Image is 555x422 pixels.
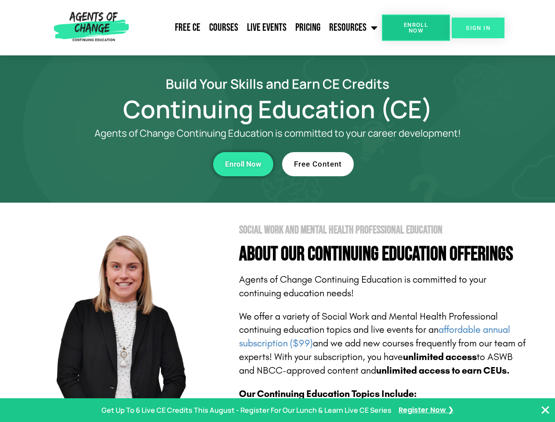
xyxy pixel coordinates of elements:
a: Enroll Now [382,15,450,41]
a: Enroll Now [213,152,273,176]
b: Our Continuing Education Topics Include: [239,388,417,400]
b: unlimited access to earn CEUs. [376,365,510,376]
nav: Menu [132,17,382,39]
b: unlimited access [403,351,477,363]
p: We offer a variety of Social Work and Mental Health Professional continuing education topics and ... [239,310,528,378]
span: SIGN IN [466,25,490,31]
button: Close Banner [540,405,551,415]
h1: Continuing Education (CE) [27,99,528,119]
a: Pricing [291,17,325,39]
h2: Social Work and Mental Health Professional Education [239,225,528,236]
h2: Build Your Skills and Earn CE Credits [27,77,528,90]
span: Enroll Now [396,22,436,33]
span: Free Content [294,160,342,168]
a: Register Now ❯ [399,404,453,417]
p: Get Up To 6 Live CE Credits This August - Register For Our Lunch & Learn Live CE Series [102,404,392,417]
a: Free Content [282,152,354,176]
a: Courses [205,17,243,39]
p: Agents of Change Continuing Education is committed to your career development! [62,128,493,139]
h4: About Our Continuing Education Offerings [239,244,528,264]
span: Agents of Change Continuing Education is committed to your continuing education needs! [239,274,486,299]
a: Live Events [243,17,291,39]
a: Free CE [170,17,205,39]
a: SIGN IN [452,18,504,38]
a: Resources [325,17,382,39]
span: Enroll Now [225,160,261,168]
